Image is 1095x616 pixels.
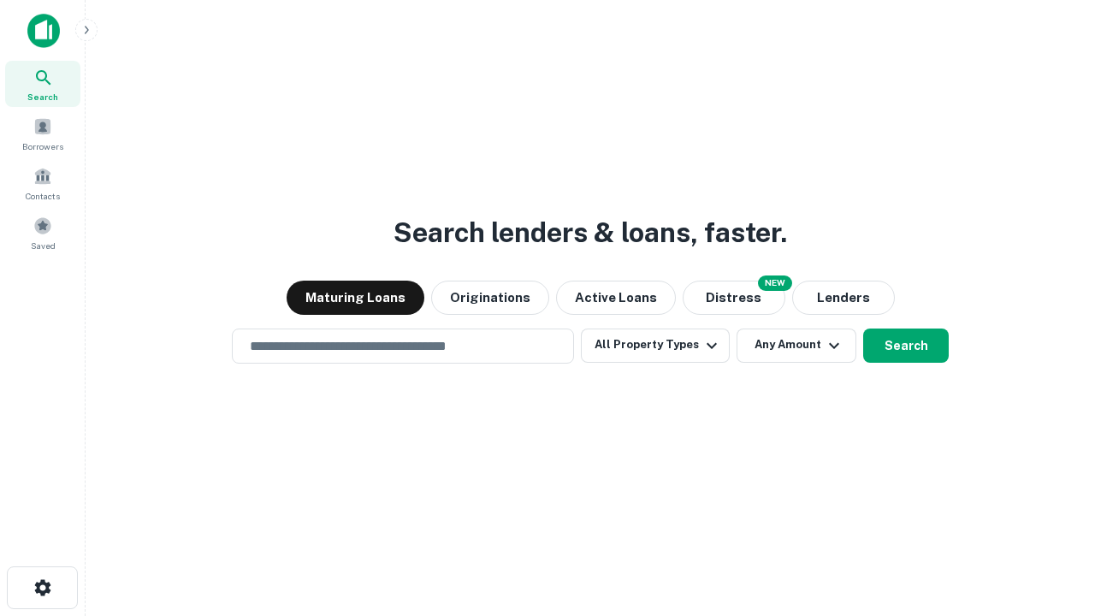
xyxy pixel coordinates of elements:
h3: Search lenders & loans, faster. [394,212,787,253]
div: NEW [758,275,792,291]
span: Contacts [26,189,60,203]
img: capitalize-icon.png [27,14,60,48]
span: Search [27,90,58,104]
button: Originations [431,281,549,315]
button: Maturing Loans [287,281,424,315]
button: Any Amount [737,329,856,363]
button: Active Loans [556,281,676,315]
span: Borrowers [22,139,63,153]
iframe: Chat Widget [1009,479,1095,561]
button: Search [863,329,949,363]
a: Search [5,61,80,107]
a: Saved [5,210,80,256]
span: Saved [31,239,56,252]
button: All Property Types [581,329,730,363]
button: Search distressed loans with lien and other non-mortgage details. [683,281,785,315]
button: Lenders [792,281,895,315]
a: Contacts [5,160,80,206]
a: Borrowers [5,110,80,157]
